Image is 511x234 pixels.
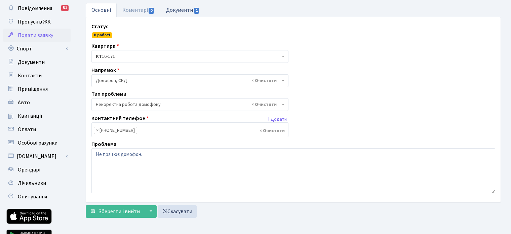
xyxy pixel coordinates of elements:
a: Особові рахунки [3,136,71,150]
span: Орендарі [18,166,40,173]
span: Домофон, СКД [96,77,280,84]
label: Тип проблеми [91,90,126,98]
a: Повідомлення51 [3,2,71,15]
label: Напрямок [91,66,119,74]
a: Документи [3,55,71,69]
span: Повідомлення [18,5,52,12]
div: 51 [61,5,69,11]
span: Квитанції [18,112,42,120]
span: <b>КТ</b>&nbsp;&nbsp;&nbsp;&nbsp;16-171 [91,50,288,63]
span: Особові рахунки [18,139,57,147]
a: Оплати [3,123,71,136]
textarea: Не працює домофон. [91,148,495,193]
span: Документи [18,58,45,66]
span: 1 [194,8,199,14]
label: Статус [91,23,109,31]
span: 0 [149,8,154,14]
span: Приміщення [18,85,48,93]
span: Домофон, СКД [91,74,288,87]
a: [DOMAIN_NAME] [3,150,71,163]
a: Документи [160,3,205,17]
span: В роботі [92,32,112,38]
span: Опитування [18,193,47,200]
a: Подати заявку [3,29,71,42]
a: Контакти [3,69,71,82]
button: Зберегти і вийти [86,205,144,218]
span: Подати заявку [18,32,53,39]
span: Авто [18,99,30,106]
b: КТ [96,53,102,60]
label: Контактний телефон [91,114,149,122]
span: Некоректна робота домофону [96,101,280,108]
span: Видалити всі елементи [251,101,277,108]
span: Некоректна робота домофону [91,98,288,111]
button: Додати [264,114,288,125]
span: Контакти [18,72,42,79]
span: Лічильники [18,180,46,187]
a: Основні [86,3,117,17]
a: Скасувати [158,205,197,218]
span: × [96,127,99,134]
span: Оплати [18,126,36,133]
a: Спорт [3,42,71,55]
a: Авто [3,96,71,109]
a: Приміщення [3,82,71,96]
a: Коментарі [117,3,160,17]
span: Пропуск в ЖК [18,18,51,26]
span: Зберегти і вийти [99,208,140,215]
a: Квитанції [3,109,71,123]
li: 096-777-18-88 [94,127,137,134]
a: Лічильники [3,177,71,190]
a: Орендарі [3,163,71,177]
span: Видалити всі елементи [251,77,277,84]
a: Опитування [3,190,71,203]
span: Видалити всі елементи [260,127,285,134]
a: Пропуск в ЖК [3,15,71,29]
span: <b>КТ</b>&nbsp;&nbsp;&nbsp;&nbsp;16-171 [96,53,280,60]
label: Квартира [91,42,119,50]
label: Проблема [91,140,117,148]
